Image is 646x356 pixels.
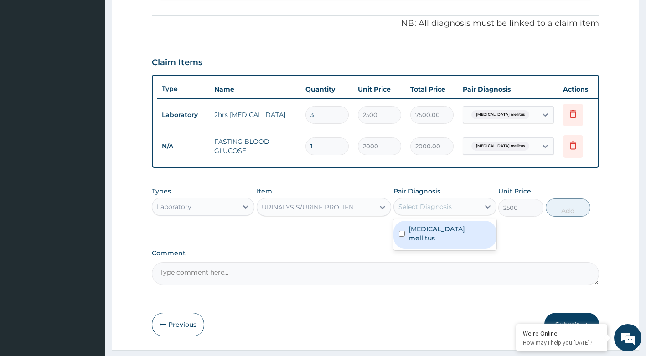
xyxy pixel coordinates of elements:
[458,80,558,98] th: Pair Diagnosis
[408,224,491,243] label: [MEDICAL_DATA] mellitus
[17,46,37,68] img: d_794563401_company_1708531726252_794563401
[152,249,599,257] label: Comment
[157,202,191,211] div: Laboratory
[5,249,174,280] textarea: Type your message and hit 'Enter'
[546,198,590,217] button: Add
[257,187,272,196] label: Item
[150,5,171,26] div: Minimize live chat window
[210,132,301,160] td: FASTING BLOOD GLUCOSE
[406,80,458,98] th: Total Price
[157,81,210,97] th: Type
[47,51,153,63] div: Chat with us now
[393,187,440,196] label: Pair Diagnosis
[523,329,600,337] div: We're Online!
[523,339,600,346] p: How may I help you today?
[157,138,210,155] td: N/A
[398,202,452,211] div: Select Diagnosis
[152,58,202,68] h3: Claim Items
[471,110,529,119] span: [MEDICAL_DATA] mellitus
[157,107,210,123] td: Laboratory
[53,115,126,207] span: We're online!
[262,203,354,212] div: URINALYSIS/URINE PROTIEN
[152,18,599,30] p: NB: All diagnosis must be linked to a claim item
[301,80,353,98] th: Quantity
[210,106,301,124] td: 2hrs [MEDICAL_DATA]
[471,142,529,151] span: [MEDICAL_DATA] mellitus
[544,313,599,336] button: Submit
[498,187,531,196] label: Unit Price
[558,80,604,98] th: Actions
[210,80,301,98] th: Name
[152,313,204,336] button: Previous
[353,80,406,98] th: Unit Price
[152,188,171,195] label: Types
